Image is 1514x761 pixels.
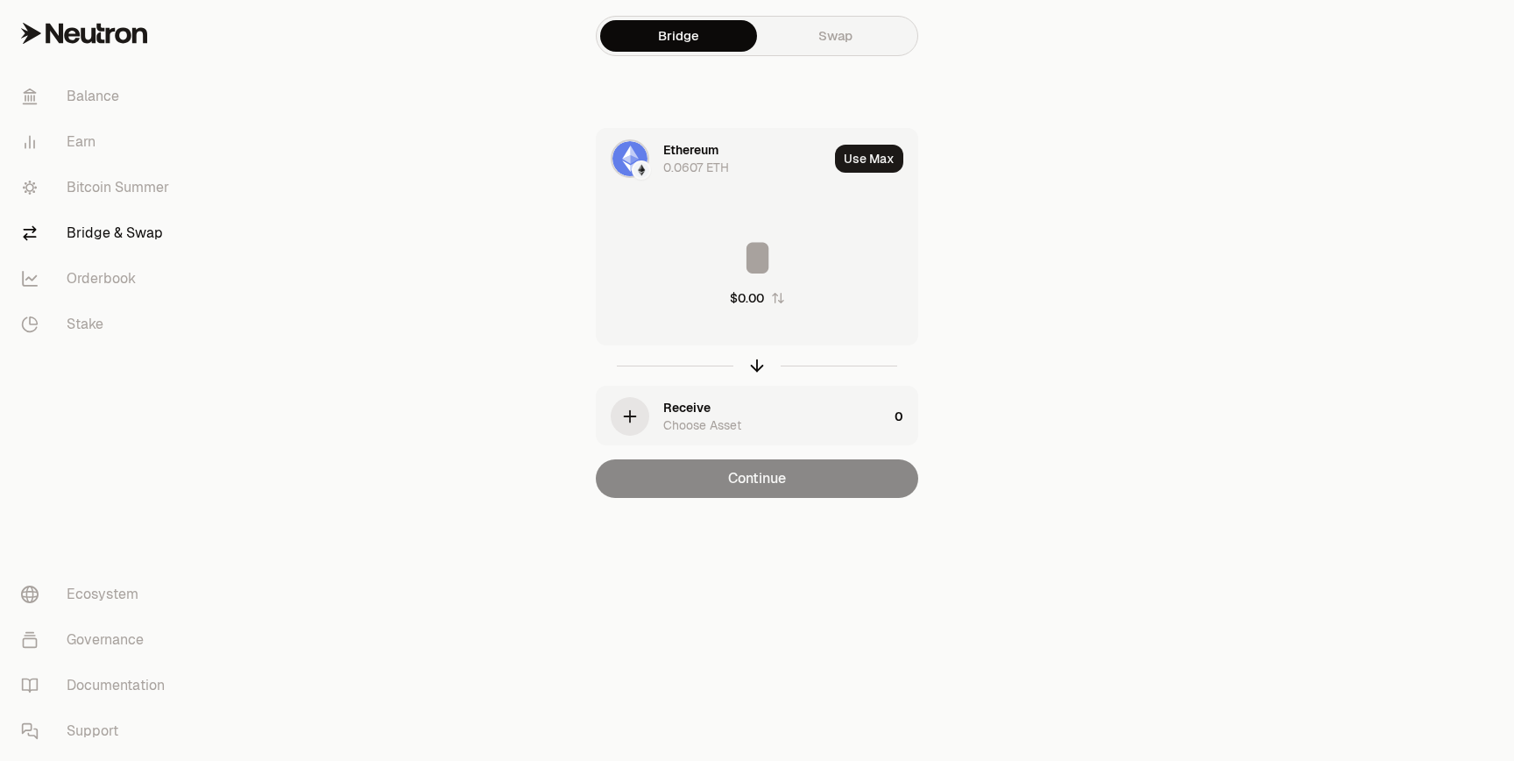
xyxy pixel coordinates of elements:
[895,387,917,446] div: 0
[757,20,914,52] a: Swap
[612,141,647,176] img: ETH Logo
[663,141,718,159] div: Ethereum
[7,617,189,663] a: Governance
[663,159,729,176] div: 0.0607 ETH
[730,289,764,307] div: $0.00
[600,20,757,52] a: Bridge
[633,162,649,178] img: Ethereum Logo
[7,119,189,165] a: Earn
[7,165,189,210] a: Bitcoin Summer
[663,399,711,416] div: Receive
[597,129,828,188] div: ETH LogoEthereum LogoEthereum0.0607 ETH
[663,416,741,434] div: Choose Asset
[7,302,189,347] a: Stake
[7,572,189,617] a: Ecosystem
[7,256,189,302] a: Orderbook
[730,289,785,307] button: $0.00
[7,74,189,119] a: Balance
[7,210,189,256] a: Bridge & Swap
[7,663,189,708] a: Documentation
[597,387,917,446] button: ReceiveChoose Asset0
[835,145,903,173] button: Use Max
[7,708,189,754] a: Support
[597,387,888,446] div: ReceiveChoose Asset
